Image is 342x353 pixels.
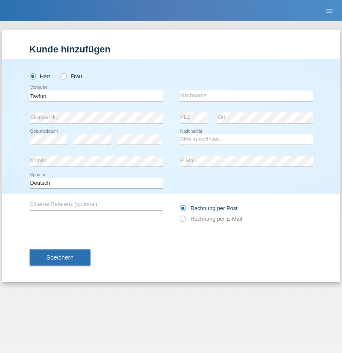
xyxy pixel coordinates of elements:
[180,216,242,222] label: Rechnung per E-Mail
[180,205,238,211] label: Rechnung per Post
[321,8,338,13] a: menu
[60,73,82,79] label: Frau
[47,254,74,261] span: Speichern
[30,73,51,79] label: Herr
[30,249,90,265] button: Speichern
[30,73,35,79] input: Herr
[180,216,185,226] input: Rechnung per E-Mail
[180,205,185,216] input: Rechnung per Post
[325,7,334,15] i: menu
[60,73,66,79] input: Frau
[30,44,313,55] h1: Kunde hinzufügen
